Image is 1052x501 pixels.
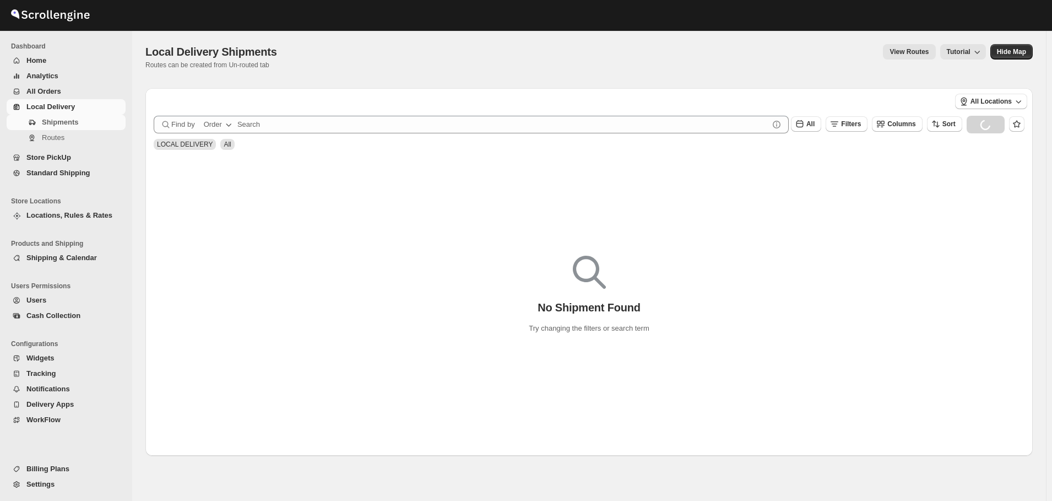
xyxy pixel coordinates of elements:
[26,153,71,161] span: Store PickUp
[26,87,61,95] span: All Orders
[7,68,126,84] button: Analytics
[573,256,606,289] img: Empty search results
[7,53,126,68] button: Home
[11,282,127,290] span: Users Permissions
[7,115,126,130] button: Shipments
[26,296,46,304] span: Users
[11,197,127,206] span: Store Locations
[26,311,80,320] span: Cash Collection
[7,250,126,266] button: Shipping & Calendar
[997,47,1026,56] span: Hide Map
[806,120,815,128] span: All
[11,42,127,51] span: Dashboard
[7,477,126,492] button: Settings
[7,366,126,381] button: Tracking
[940,44,986,60] button: Tutorial
[970,97,1012,106] span: All Locations
[7,308,126,324] button: Cash Collection
[7,461,126,477] button: Billing Plans
[890,47,929,56] span: View Routes
[145,46,277,58] span: Local Delivery Shipments
[204,119,222,130] div: Order
[42,118,78,126] span: Shipments
[942,120,956,128] span: Sort
[26,169,90,177] span: Standard Shipping
[529,323,649,334] p: Try changing the filters or search term
[237,116,769,133] input: Search
[26,354,54,362] span: Widgets
[883,44,935,60] button: view route
[841,120,861,128] span: Filters
[11,239,127,248] span: Products and Shipping
[7,412,126,428] button: WorkFlow
[26,416,61,424] span: WorkFlow
[7,381,126,397] button: Notifications
[947,48,970,56] span: Tutorial
[26,465,69,473] span: Billing Plans
[197,116,241,133] button: Order
[26,400,74,408] span: Delivery Apps
[7,293,126,308] button: Users
[11,340,127,348] span: Configurations
[26,480,55,488] span: Settings
[955,94,1027,109] button: All Locations
[7,351,126,366] button: Widgets
[145,61,281,69] p: Routes can be created from Un-routed tab
[7,208,126,223] button: Locations, Rules & Rates
[157,141,213,148] span: LOCAL DELIVERY
[26,103,75,111] span: Local Delivery
[887,120,915,128] span: Columns
[26,211,112,219] span: Locations, Rules & Rates
[791,116,821,132] button: All
[26,385,70,393] span: Notifications
[171,119,195,130] span: Find by
[26,72,58,80] span: Analytics
[7,84,126,99] button: All Orders
[826,116,867,132] button: Filters
[7,397,126,412] button: Delivery Apps
[26,56,46,64] span: Home
[7,130,126,146] button: Routes
[224,141,231,148] span: All
[538,301,641,314] p: No Shipment Found
[927,116,962,132] button: Sort
[26,369,56,378] span: Tracking
[872,116,922,132] button: Columns
[26,254,97,262] span: Shipping & Calendar
[990,44,1033,60] button: Map action label
[42,133,64,142] span: Routes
